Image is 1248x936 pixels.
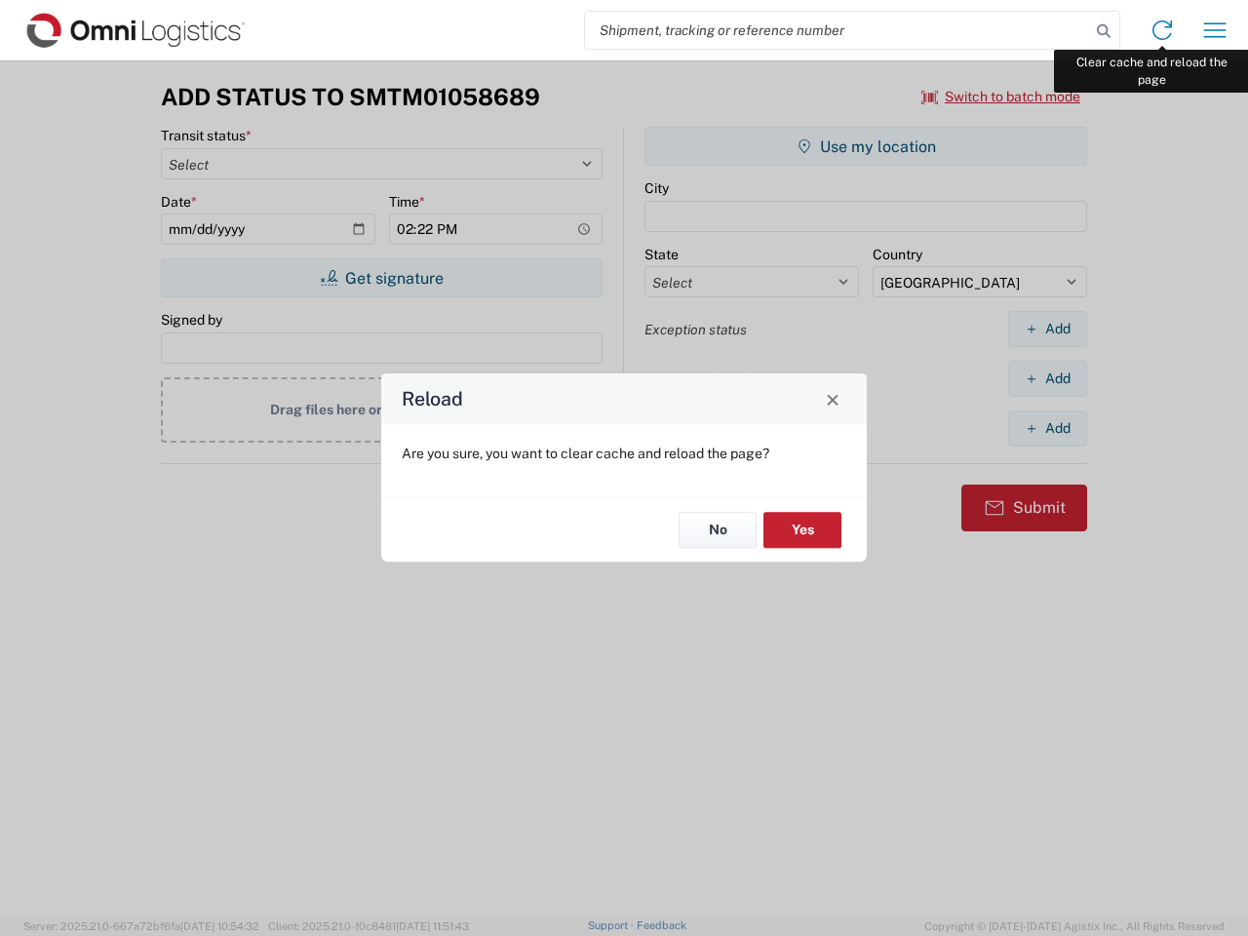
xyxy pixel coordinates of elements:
input: Shipment, tracking or reference number [585,12,1090,49]
p: Are you sure, you want to clear cache and reload the page? [402,445,846,462]
button: No [679,512,757,548]
h4: Reload [402,385,463,413]
button: Yes [763,512,841,548]
button: Close [819,385,846,412]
